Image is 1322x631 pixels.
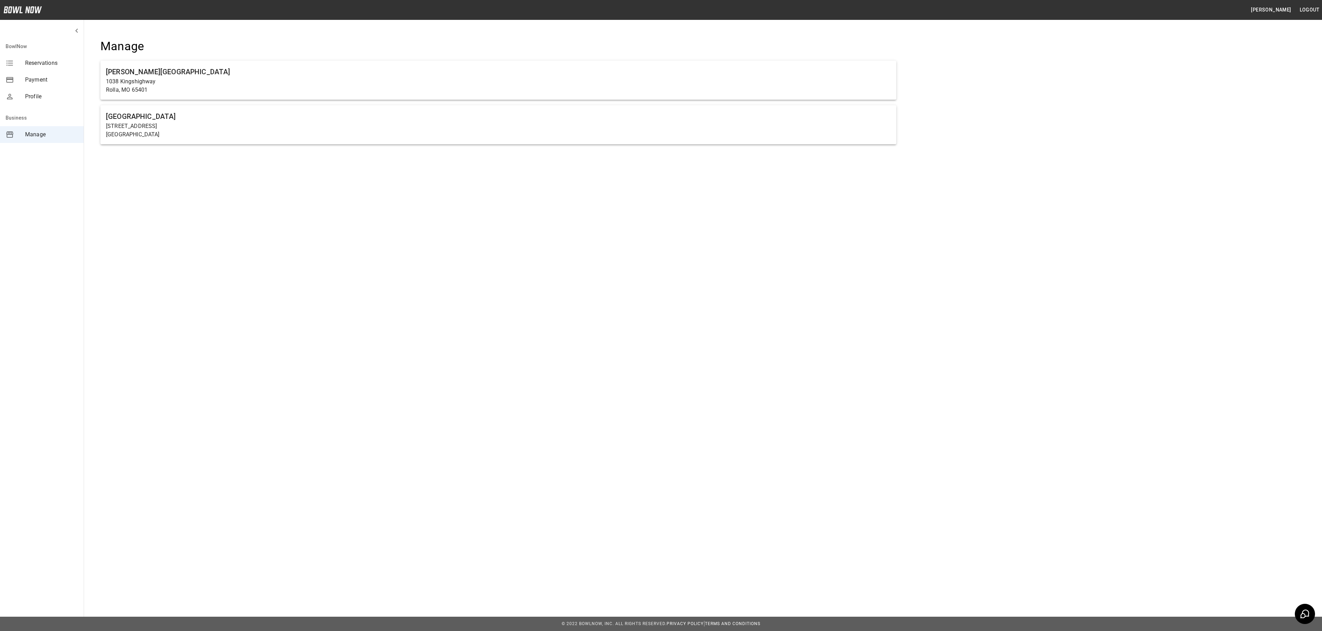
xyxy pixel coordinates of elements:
[25,59,78,67] span: Reservations
[106,66,891,77] h6: [PERSON_NAME][GEOGRAPHIC_DATA]
[106,111,891,122] h6: [GEOGRAPHIC_DATA]
[3,6,42,13] img: logo
[1248,3,1294,16] button: [PERSON_NAME]
[25,130,78,139] span: Manage
[25,92,78,101] span: Profile
[106,130,891,139] p: [GEOGRAPHIC_DATA]
[106,77,891,86] p: 1038 Kingshighway
[106,122,891,130] p: [STREET_ADDRESS]
[25,76,78,84] span: Payment
[667,621,704,626] a: Privacy Policy
[705,621,760,626] a: Terms and Conditions
[562,621,667,626] span: © 2022 BowlNow, Inc. All Rights Reserved.
[106,86,891,94] p: Rolla, MO 65401
[100,39,896,54] h4: Manage
[1297,3,1322,16] button: Logout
